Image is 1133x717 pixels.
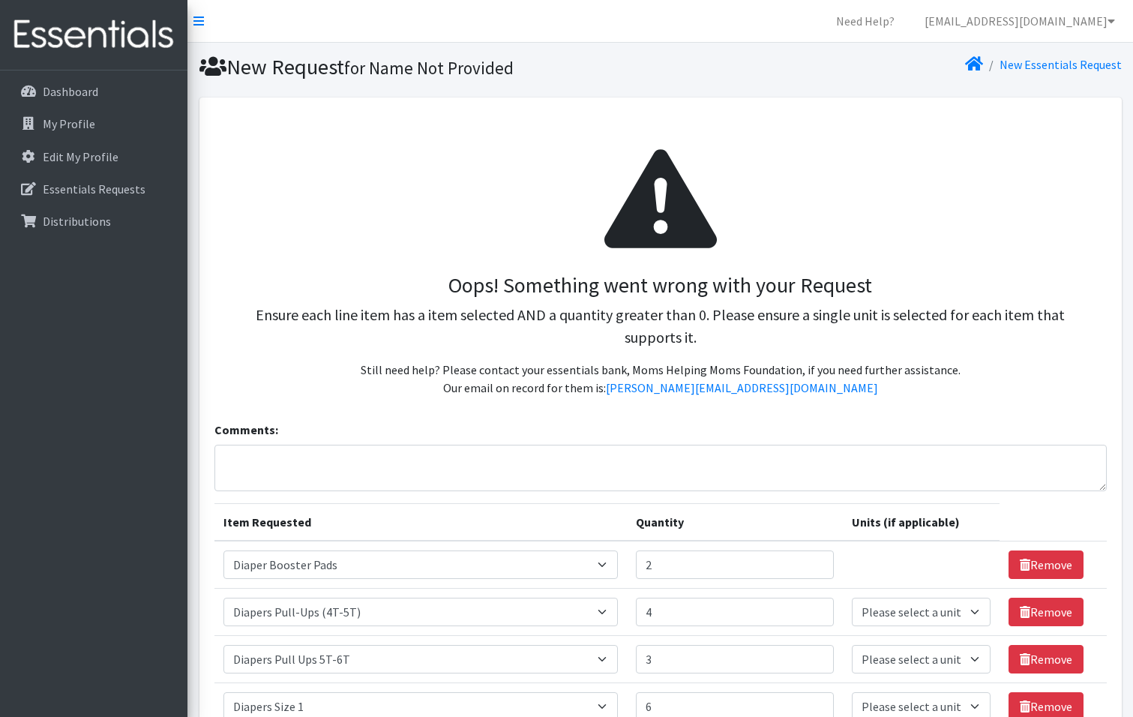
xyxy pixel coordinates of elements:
[913,6,1127,36] a: [EMAIL_ADDRESS][DOMAIN_NAME]
[344,57,514,79] small: for Name Not Provided
[226,273,1095,298] h3: Oops! Something went wrong with your Request
[43,116,95,131] p: My Profile
[606,380,878,395] a: [PERSON_NAME][EMAIL_ADDRESS][DOMAIN_NAME]
[6,174,181,204] a: Essentials Requests
[6,10,181,60] img: HumanEssentials
[226,361,1095,397] p: Still need help? Please contact your essentials bank, Moms Helping Moms Foundation, if you need f...
[1009,550,1084,579] a: Remove
[226,304,1095,349] p: Ensure each line item has a item selected AND a quantity greater than 0. Please ensure a single u...
[214,504,627,541] th: Item Requested
[627,504,843,541] th: Quantity
[214,421,278,439] label: Comments:
[6,109,181,139] a: My Profile
[843,504,1000,541] th: Units (if applicable)
[1009,598,1084,626] a: Remove
[43,149,118,164] p: Edit My Profile
[43,181,145,196] p: Essentials Requests
[6,76,181,106] a: Dashboard
[6,142,181,172] a: Edit My Profile
[43,214,111,229] p: Distributions
[6,206,181,236] a: Distributions
[199,54,655,80] h1: New Request
[824,6,907,36] a: Need Help?
[1000,57,1122,72] a: New Essentials Request
[1009,645,1084,673] a: Remove
[43,84,98,99] p: Dashboard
